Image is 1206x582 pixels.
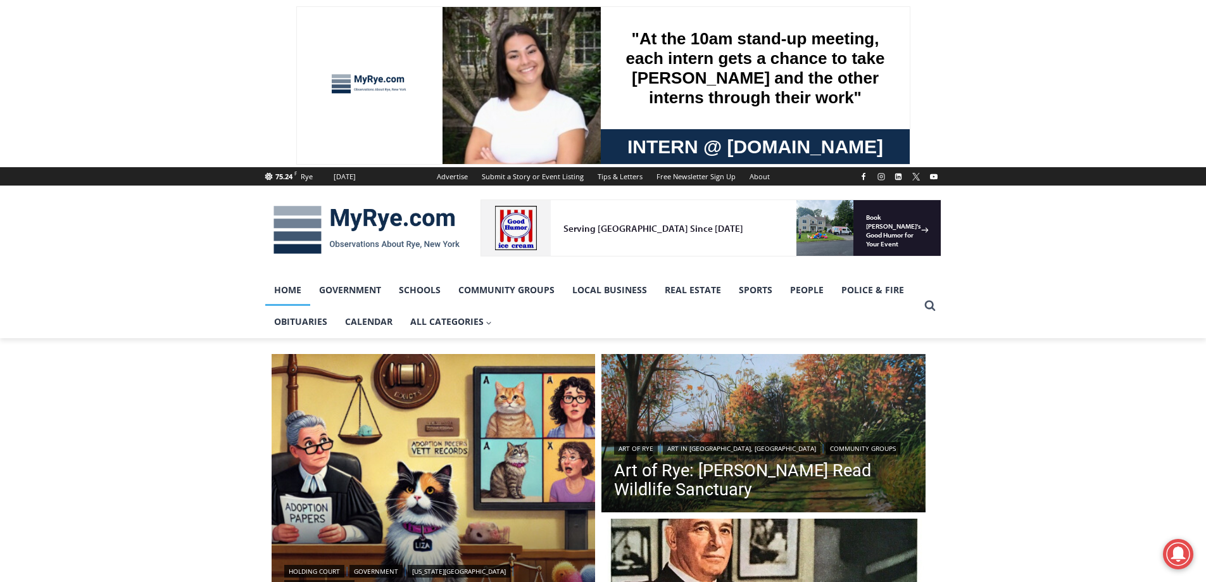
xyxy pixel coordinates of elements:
[265,197,468,263] img: MyRye.com
[386,13,441,49] h4: Book [PERSON_NAME]'s Good Humor for Your Event
[305,123,613,158] a: Intern @ [DOMAIN_NAME]
[334,171,356,182] div: [DATE]
[130,79,186,151] div: "...watching a master [PERSON_NAME] chef prepare an omakase meal is fascinating dinner theater an...
[614,440,913,455] div: | |
[832,274,913,306] a: Police & Fire
[601,354,926,516] img: (PHOTO: Edith G. Read Wildlife Sanctuary (Acrylic 12x24). Trail along Playland Lake. By Elizabeth...
[306,1,382,58] img: s_800_809a2aa2-bb6e-4add-8b5e-749ad0704c34.jpeg
[301,171,313,182] div: Rye
[908,169,924,184] a: X
[408,565,510,578] a: [US_STATE][GEOGRAPHIC_DATA]
[856,169,871,184] a: Facebook
[336,306,401,338] a: Calendar
[743,167,777,186] a: About
[4,130,124,179] span: Open Tues. - Sun. [PHONE_NUMBER]
[401,306,501,338] button: Child menu of All Categories
[449,274,563,306] a: Community Groups
[284,565,344,578] a: Holding Court
[83,23,313,35] div: Serving [GEOGRAPHIC_DATA] Since [DATE]
[310,274,390,306] a: Government
[430,167,777,186] nav: Secondary Navigation
[320,1,598,123] div: "At the 10am stand-up meeting, each intern gets a chance to take [PERSON_NAME] and the other inte...
[475,167,591,186] a: Submit a Story or Event Listing
[331,126,587,155] span: Intern @ [DOMAIN_NAME]
[275,172,292,181] span: 75.24
[390,274,449,306] a: Schools
[601,354,926,516] a: Read More Art of Rye: Edith G. Read Wildlife Sanctuary
[265,274,310,306] a: Home
[376,4,457,58] a: Book [PERSON_NAME]'s Good Humor for Your Event
[591,167,650,186] a: Tips & Letters
[781,274,832,306] a: People
[614,461,913,499] a: Art of Rye: [PERSON_NAME] Read Wildlife Sanctuary
[563,274,656,306] a: Local Business
[656,274,730,306] a: Real Estate
[919,294,941,317] button: View Search Form
[826,442,900,455] a: Community Groups
[926,169,941,184] a: YouTube
[265,306,336,338] a: Obituaries
[430,167,475,186] a: Advertise
[874,169,889,184] a: Instagram
[730,274,781,306] a: Sports
[891,169,906,184] a: Linkedin
[1,127,127,158] a: Open Tues. - Sun. [PHONE_NUMBER]
[614,442,658,455] a: Art of Rye
[663,442,820,455] a: Art in [GEOGRAPHIC_DATA], [GEOGRAPHIC_DATA]
[349,565,403,578] a: Government
[294,170,297,177] span: F
[650,167,743,186] a: Free Newsletter Sign Up
[265,274,919,338] nav: Primary Navigation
